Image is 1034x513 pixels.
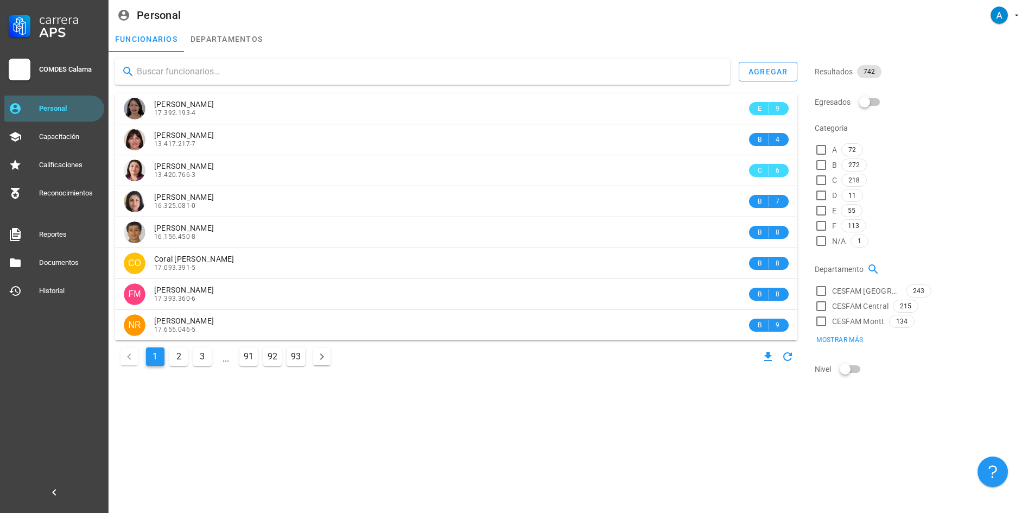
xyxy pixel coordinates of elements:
span: 17.093.391-5 [154,264,196,271]
a: Documentos [4,250,104,276]
div: Departamento [815,256,1027,282]
span: B [756,258,764,269]
span: 4 [773,134,782,145]
span: C [756,165,764,176]
div: Documentos [39,258,100,267]
span: 13.417.217-7 [154,140,196,148]
button: Ir a la página 2 [169,347,188,366]
nav: Navegación de paginación [115,345,336,369]
span: CO [128,252,141,274]
span: [PERSON_NAME] [154,224,214,232]
button: Página siguiente [313,348,331,365]
span: 7 [773,196,782,207]
span: 17.392.193-4 [154,109,196,117]
span: 6 [773,165,782,176]
span: 113 [848,220,859,232]
span: 8 [773,227,782,238]
a: Historial [4,278,104,304]
span: 243 [913,285,924,297]
div: Calificaciones [39,161,100,169]
span: 16.156.450-8 [154,233,196,240]
span: 272 [848,159,860,171]
span: 9 [773,320,782,331]
button: agregar [739,62,797,81]
button: Ir a la página 92 [263,347,282,366]
span: [PERSON_NAME] [154,100,214,109]
span: 11 [848,189,856,201]
span: 215 [900,300,911,312]
a: departamentos [184,26,269,52]
button: Página actual, página 1 [146,347,164,366]
div: Personal [137,9,181,21]
span: B [756,289,764,300]
span: B [832,160,837,170]
div: Nivel [815,356,1027,382]
button: Ir a la página 91 [239,347,258,366]
div: Capacitación [39,132,100,141]
span: [PERSON_NAME] [154,131,214,140]
div: avatar [124,160,145,181]
span: 17.393.360-6 [154,295,196,302]
span: [PERSON_NAME] [154,193,214,201]
span: B [756,227,764,238]
span: B [756,196,764,207]
div: avatar [124,191,145,212]
span: 16.325.081-0 [154,202,196,210]
span: E [832,205,836,216]
span: CESFAM Montt [832,316,885,327]
span: C [832,175,837,186]
span: E [756,103,764,114]
span: 134 [896,315,908,327]
div: avatar [124,221,145,243]
div: agregar [748,67,788,76]
div: Historial [39,287,100,295]
a: Reportes [4,221,104,248]
div: avatar [124,129,145,150]
span: N/A [832,236,846,246]
button: Ir a la página 3 [193,347,212,366]
span: ... [217,348,234,365]
span: [PERSON_NAME] [154,162,214,170]
span: Mostrar más [816,336,863,344]
span: F [832,220,836,231]
div: avatar [124,283,145,305]
span: CESFAM [GEOGRAPHIC_DATA] [832,286,902,296]
span: 742 [864,65,875,78]
span: A [832,144,837,155]
div: avatar [124,98,145,119]
a: Capacitación [4,124,104,150]
span: 218 [848,174,860,186]
span: 1 [858,235,861,247]
div: Reconocimientos [39,189,100,198]
input: Buscar funcionarios… [137,63,721,80]
span: Coral [PERSON_NAME] [154,255,234,263]
a: Reconocimientos [4,180,104,206]
span: 8 [773,289,782,300]
span: FM [128,283,141,305]
button: Mostrar más [809,332,870,347]
span: D [832,190,837,201]
span: 72 [848,144,856,156]
div: COMDES Calama [39,65,100,74]
div: Egresados [815,89,1027,115]
span: CESFAM Central [832,301,889,312]
button: Ir a la página 93 [287,347,305,366]
div: Reportes [39,230,100,239]
span: 17.655.046-5 [154,326,196,333]
div: avatar [124,252,145,274]
div: avatar [991,7,1008,24]
div: Carrera [39,13,100,26]
div: Categoria [815,115,1027,141]
div: APS [39,26,100,39]
span: 13.420.766-3 [154,171,196,179]
span: 9 [773,103,782,114]
div: Personal [39,104,100,113]
a: funcionarios [109,26,184,52]
span: [PERSON_NAME] [154,316,214,325]
div: Resultados [815,59,1027,85]
span: 8 [773,258,782,269]
div: avatar [124,314,145,336]
span: B [756,134,764,145]
span: [PERSON_NAME] [154,286,214,294]
span: B [756,320,764,331]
